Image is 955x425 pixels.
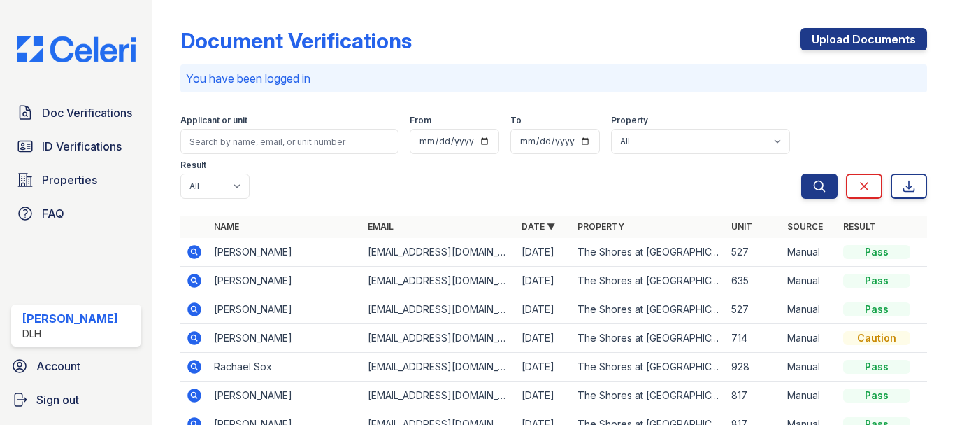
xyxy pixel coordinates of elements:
div: Pass [843,360,910,374]
a: Email [368,221,394,232]
a: FAQ [11,200,141,228]
td: 635 [726,267,782,295]
td: 527 [726,238,782,267]
img: CE_Logo_Blue-a8612792a0a2168367f1c8372b55b34899dd931a85d93a1a3d3e32e68fde9ad4.png [6,36,147,62]
span: ID Verifications [42,138,122,155]
td: [EMAIL_ADDRESS][DOMAIN_NAME] [362,267,516,295]
td: [EMAIL_ADDRESS][DOMAIN_NAME] [362,353,516,382]
div: Caution [843,331,910,345]
td: [PERSON_NAME] [208,295,362,324]
a: Property [577,221,624,232]
a: Account [6,352,147,380]
a: Doc Verifications [11,99,141,127]
span: Account [36,358,80,375]
td: [DATE] [516,267,572,295]
td: 928 [726,353,782,382]
div: Pass [843,245,910,259]
td: The Shores at [GEOGRAPHIC_DATA] [572,324,726,353]
td: Manual [782,324,838,353]
a: Unit [731,221,752,232]
td: Manual [782,382,838,410]
td: [EMAIL_ADDRESS][DOMAIN_NAME] [362,295,516,324]
p: You have been logged in [186,70,921,87]
span: Sign out [36,391,79,408]
div: [PERSON_NAME] [22,310,118,327]
span: Doc Verifications [42,104,132,121]
td: The Shores at [GEOGRAPHIC_DATA] [572,353,726,382]
td: 714 [726,324,782,353]
div: Pass [843,389,910,403]
span: Properties [42,172,97,188]
a: Properties [11,166,141,194]
label: Result [180,160,206,171]
div: Document Verifications [180,28,412,53]
td: Manual [782,295,838,324]
label: From [410,115,431,126]
td: [DATE] [516,238,572,267]
td: Manual [782,267,838,295]
span: FAQ [42,205,64,222]
div: Pass [843,302,910,316]
label: Property [611,115,648,126]
a: Date ▼ [522,221,555,232]
a: Name [214,221,239,232]
a: Sign out [6,386,147,414]
a: Source [787,221,823,232]
input: Search by name, email, or unit number [180,129,398,154]
td: [DATE] [516,353,572,382]
td: [DATE] [516,295,572,324]
td: The Shores at [GEOGRAPHIC_DATA] [572,295,726,324]
td: Rachael Sox [208,353,362,382]
label: Applicant or unit [180,115,247,126]
td: [PERSON_NAME] [208,267,362,295]
td: [PERSON_NAME] [208,382,362,410]
a: Upload Documents [800,28,927,50]
div: DLH [22,327,118,341]
td: [PERSON_NAME] [208,324,362,353]
td: [EMAIL_ADDRESS][DOMAIN_NAME] [362,324,516,353]
td: [PERSON_NAME] [208,238,362,267]
div: Pass [843,274,910,288]
td: The Shores at [GEOGRAPHIC_DATA] [572,238,726,267]
td: The Shores at [GEOGRAPHIC_DATA] [572,382,726,410]
label: To [510,115,522,126]
td: [EMAIL_ADDRESS][DOMAIN_NAME] [362,382,516,410]
a: ID Verifications [11,132,141,160]
td: Manual [782,353,838,382]
td: [DATE] [516,382,572,410]
td: Manual [782,238,838,267]
td: 817 [726,382,782,410]
td: [DATE] [516,324,572,353]
a: Result [843,221,876,232]
td: The Shores at [GEOGRAPHIC_DATA] [572,267,726,295]
td: [EMAIL_ADDRESS][DOMAIN_NAME] [362,238,516,267]
td: 527 [726,295,782,324]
